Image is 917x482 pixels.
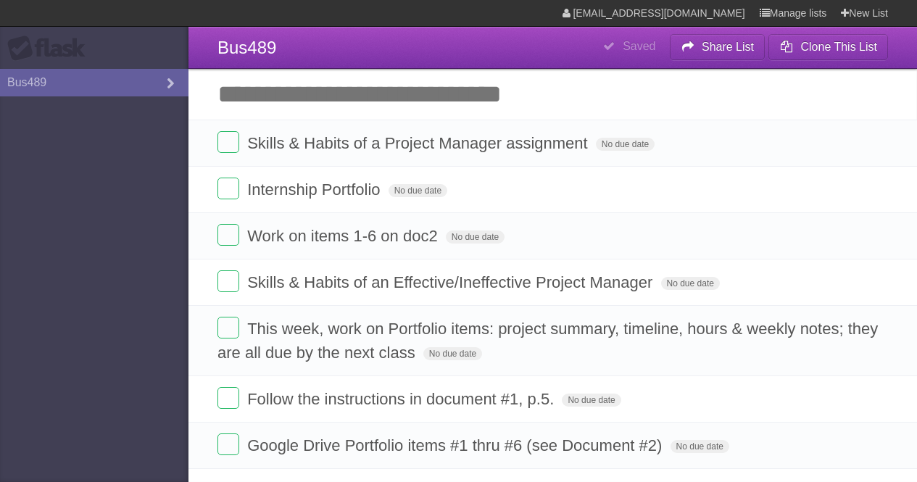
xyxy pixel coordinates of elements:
[423,347,482,360] span: No due date
[7,36,94,62] div: Flask
[217,433,239,455] label: Done
[768,34,888,60] button: Clone This List
[247,134,592,152] span: Skills & Habits of a Project Manager assignment
[562,394,621,407] span: No due date
[217,178,239,199] label: Done
[702,41,754,53] b: Share List
[217,38,276,57] span: Bus489
[446,230,505,244] span: No due date
[247,227,441,245] span: Work on items 1-6 on doc2
[217,131,239,153] label: Done
[217,320,878,362] span: This week, work on Portfolio items: project summary, timeline, hours & weekly notes; they are all...
[670,34,765,60] button: Share List
[661,277,720,290] span: No due date
[217,270,239,292] label: Done
[217,224,239,246] label: Done
[247,180,383,199] span: Internship Portfolio
[217,317,239,338] label: Done
[596,138,655,151] span: No due date
[671,440,729,453] span: No due date
[800,41,877,53] b: Clone This List
[217,387,239,409] label: Done
[247,390,557,408] span: Follow the instructions in document #1, p.5.
[247,436,665,454] span: Google Drive Portfolio items #1 thru #6 (see Document #2)
[247,273,656,291] span: Skills & Habits of an Effective/Ineffective Project Manager
[389,184,447,197] span: No due date
[623,40,655,52] b: Saved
